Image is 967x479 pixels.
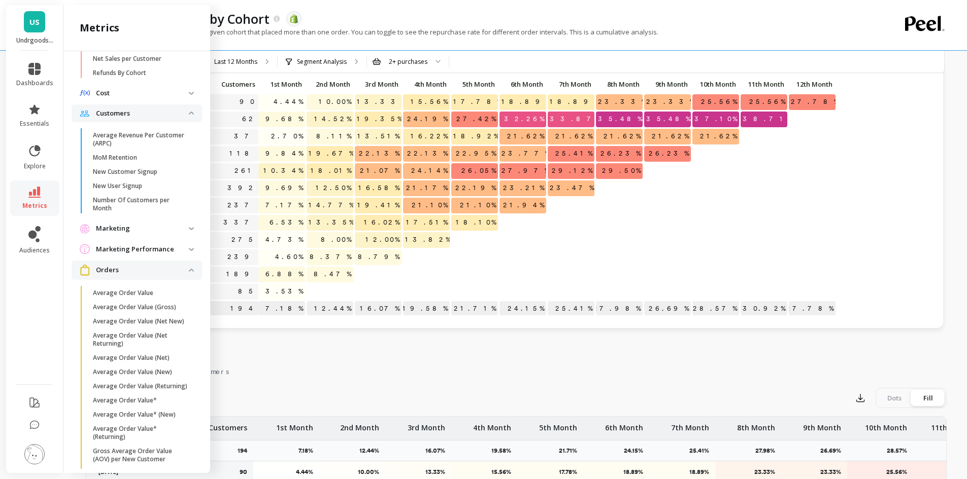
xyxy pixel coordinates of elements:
p: Average Order Value [93,289,153,297]
span: 23.47% [548,180,596,196]
span: 2.70% [269,129,305,144]
a: 189 [224,267,258,282]
span: Customers [199,80,255,88]
span: 21.62% [698,129,739,144]
p: 5th Month [539,417,577,433]
span: 23.33% [644,94,696,109]
p: Marketing Performance [96,244,189,254]
span: 9th Month [646,80,688,88]
p: Customers [96,108,189,119]
p: 4th Month [403,77,450,91]
span: 7th Month [550,80,591,88]
p: Average Revenue Per Customer (ARPC) [93,131,190,148]
p: 9th Month [644,77,691,91]
div: Toggle SortBy [197,77,245,93]
a: 90 [238,94,258,109]
p: 8th Month [596,77,643,91]
img: api.shopify.svg [289,14,298,23]
span: 9.69% [263,180,305,196]
span: 12.50% [314,180,353,196]
p: 1st Month [258,77,305,91]
div: Toggle SortBy [644,77,692,93]
p: 24.15% [499,301,546,316]
span: 15.56% [409,94,450,109]
span: 18.92% [451,129,501,144]
span: 12.00% [363,232,402,247]
a: 261 [232,163,258,178]
p: 2nd Month [340,417,379,433]
p: Gross Average Order Value (AOV) per New Customer [93,447,190,463]
div: Toggle SortBy [451,77,499,93]
span: 6.88% [263,267,305,282]
span: 3.53% [263,284,305,299]
p: 27.98% [596,301,643,316]
div: Toggle SortBy [499,77,547,93]
p: 23.33% [722,468,775,476]
p: 7th Month [548,77,594,91]
span: 8.00% [319,232,353,247]
p: 25.41% [548,301,594,316]
p: 2nd Month [307,77,353,91]
p: 19.58% [403,301,450,316]
p: Orders [96,265,189,275]
p: 6th Month [499,77,546,91]
p: Average Order Value* (New) [93,411,176,419]
img: navigation item icon [80,244,90,254]
span: 24.14% [409,163,450,178]
p: 10.00% [326,468,379,476]
p: 30.92% [741,301,787,316]
a: 239 [225,249,258,265]
span: 2nd Month [309,80,350,88]
span: 25.41% [553,146,594,161]
p: Average Order Value (Returning) [93,382,187,390]
span: 19.41% [355,198,402,213]
a: 37 [232,129,258,144]
p: New Customer Signup [93,168,157,176]
span: 26.23% [598,146,643,161]
p: Average Order Value* (Returning) [93,425,190,441]
span: 18.89% [499,94,553,109]
span: 24.19% [405,112,450,127]
p: Marketing [96,224,189,234]
p: 6th Month [605,417,643,433]
span: 35.48% [596,112,644,127]
span: 6th Month [502,80,543,88]
span: 19.35% [355,112,404,127]
p: 27.78% [789,301,836,316]
div: Toggle SortBy [740,77,788,93]
span: audiences [19,246,50,254]
p: Number Of Customers per Month [93,196,190,212]
span: 21.62% [553,129,594,144]
a: 118 [227,146,258,161]
p: Average Order Value (Net Returning) [93,331,190,348]
p: Average Order Value (Net New) [93,317,184,325]
span: 21.10% [410,198,450,213]
div: 2+ purchases [389,57,427,66]
img: navigation item icon [80,110,90,117]
p: 26.69% [820,447,847,455]
p: 21.71% [451,301,498,316]
span: 32.26% [502,112,546,127]
p: 4.44% [260,468,313,476]
span: 26.23% [647,146,691,161]
span: 12th Month [791,80,832,88]
nav: Tabs [85,358,947,382]
div: Toggle SortBy [692,77,740,93]
p: 19.58% [491,447,517,455]
p: Customers [197,77,258,91]
span: explore [24,162,46,170]
p: 8th Month [737,417,775,433]
span: 21.62% [602,129,643,144]
p: 16.07% [425,447,451,455]
p: 12.44% [359,447,385,455]
p: New User Signup [93,182,142,190]
div: Toggle SortBy [306,77,354,93]
span: 23.77% [499,146,552,161]
span: essentials [20,120,49,128]
span: 23.21% [501,180,546,196]
div: Toggle SortBy [258,77,306,93]
p: Refunds By Cohort [93,69,146,77]
span: 13.35% [307,215,356,230]
p: 26.69% [644,301,691,316]
span: 11th Month [743,80,784,88]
